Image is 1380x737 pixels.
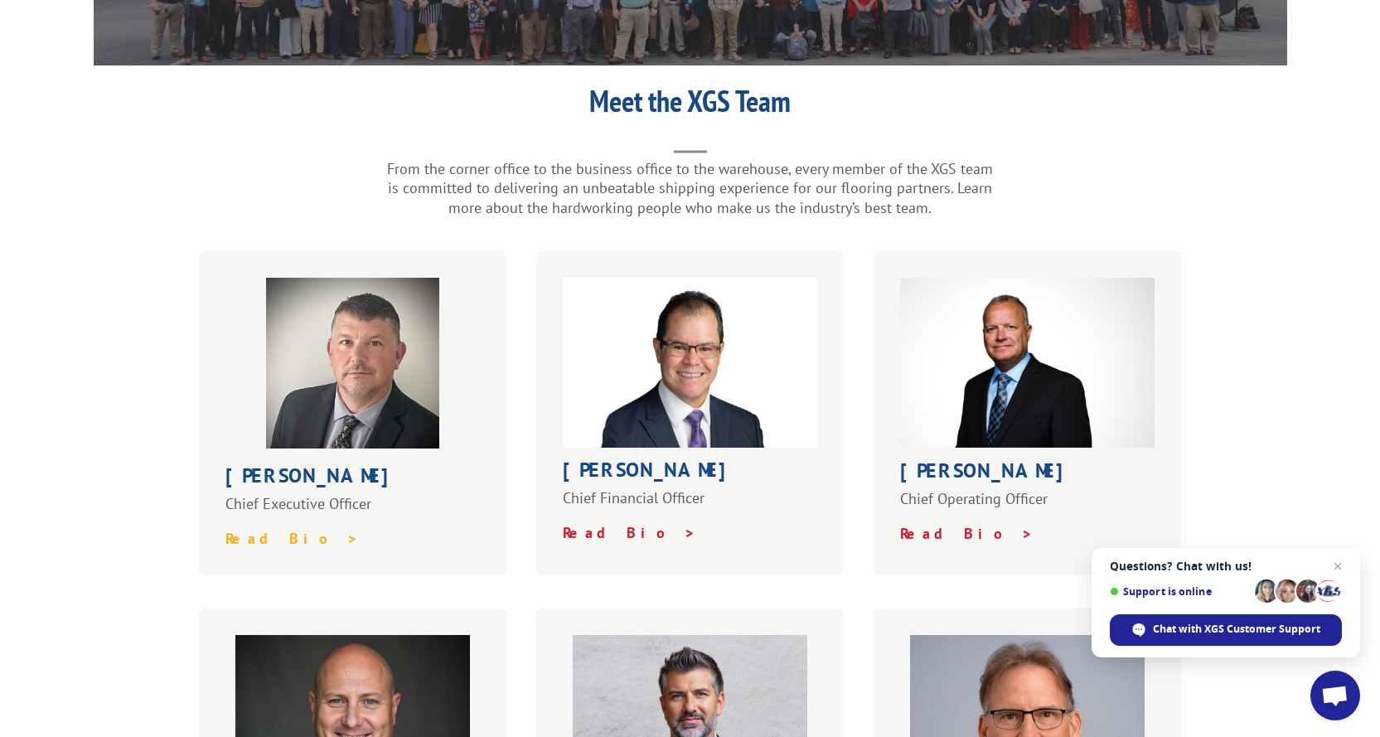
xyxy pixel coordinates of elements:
[563,278,818,448] img: Roger_Silva
[359,86,1022,124] h1: Meet the XGS Team
[1110,585,1249,598] span: Support is online
[1110,560,1342,573] span: Questions? Chat with us!
[900,278,1155,448] img: Greg Laminack
[900,458,1077,483] strong: [PERSON_NAME]
[225,494,481,529] p: Chief Executive Officer
[900,524,1034,543] a: Read Bio >
[1153,622,1320,637] span: Chat with XGS Customer Support
[1110,614,1342,646] div: Chat with XGS Customer Support
[1328,556,1348,576] span: Close chat
[563,460,818,488] h1: [PERSON_NAME]
[1310,671,1360,720] div: Open chat
[225,466,481,494] h1: [PERSON_NAME]
[359,159,1022,218] p: From the corner office to the business office to the warehouse, every member of the XGS team is c...
[563,488,818,523] p: Chief Financial Officer
[563,523,696,542] a: Read Bio >
[900,489,1155,524] p: Chief Operating Officer
[225,529,359,548] a: Read Bio >
[266,278,439,449] img: bobkenna-profilepic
